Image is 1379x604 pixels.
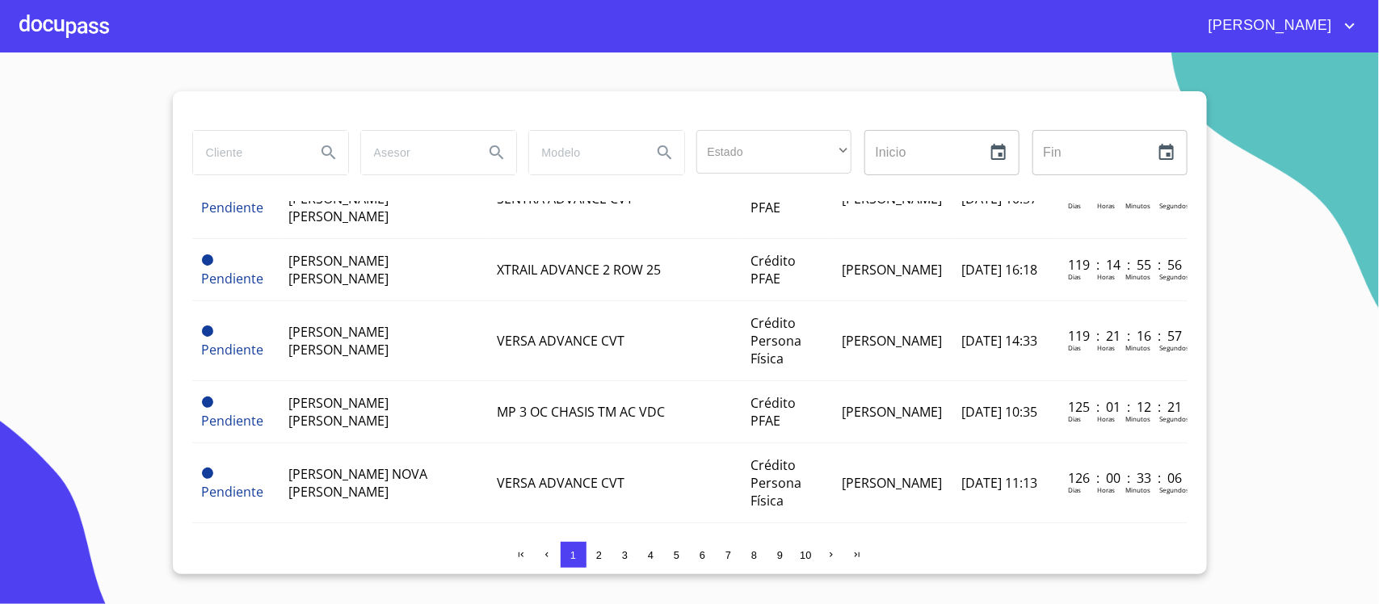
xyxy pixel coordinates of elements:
[497,403,665,421] span: MP 3 OC CHASIS TM AC VDC
[202,199,264,216] span: Pendiente
[716,542,742,568] button: 7
[842,332,942,350] span: [PERSON_NAME]
[1068,469,1177,487] p: 126 : 00 : 33 : 06
[751,456,802,510] span: Crédito Persona Física
[842,403,942,421] span: [PERSON_NAME]
[309,133,348,172] button: Search
[1097,272,1115,281] p: Horas
[193,131,303,174] input: search
[497,474,624,492] span: VERSA ADVANCE CVT
[664,542,690,568] button: 5
[674,549,679,561] span: 5
[1125,201,1150,210] p: Minutos
[842,474,942,492] span: [PERSON_NAME]
[497,261,661,279] span: XTRAIL ADVANCE 2 ROW 25
[1196,13,1340,39] span: [PERSON_NAME]
[800,549,811,561] span: 10
[767,542,793,568] button: 9
[570,549,576,561] span: 1
[725,549,731,561] span: 7
[202,341,264,359] span: Pendiente
[751,394,797,430] span: Crédito PFAE
[1097,201,1115,210] p: Horas
[700,549,705,561] span: 6
[1068,343,1081,352] p: Dias
[1068,327,1177,345] p: 119 : 21 : 16 : 57
[1097,343,1115,352] p: Horas
[477,133,516,172] button: Search
[1068,272,1081,281] p: Dias
[648,549,654,561] span: 4
[1097,414,1115,423] p: Horas
[793,542,819,568] button: 10
[202,396,213,408] span: Pendiente
[622,549,628,561] span: 3
[1159,272,1189,281] p: Segundos
[751,549,757,561] span: 8
[361,131,471,174] input: search
[596,549,602,561] span: 2
[842,261,942,279] span: [PERSON_NAME]
[202,325,213,337] span: Pendiente
[1097,485,1115,494] p: Horas
[961,403,1037,421] span: [DATE] 10:35
[645,133,684,172] button: Search
[1159,343,1189,352] p: Segundos
[1068,398,1177,416] p: 125 : 01 : 12 : 21
[1068,201,1081,210] p: Dias
[1159,201,1189,210] p: Segundos
[1159,485,1189,494] p: Segundos
[288,323,389,359] span: [PERSON_NAME] [PERSON_NAME]
[961,474,1037,492] span: [DATE] 11:13
[961,332,1037,350] span: [DATE] 14:33
[961,261,1037,279] span: [DATE] 16:18
[1125,485,1150,494] p: Minutos
[1125,414,1150,423] p: Minutos
[202,468,213,479] span: Pendiente
[751,314,802,367] span: Crédito Persona Física
[586,542,612,568] button: 2
[1068,256,1177,274] p: 119 : 14 : 55 : 56
[1125,343,1150,352] p: Minutos
[638,542,664,568] button: 4
[288,394,389,430] span: [PERSON_NAME] [PERSON_NAME]
[696,130,851,174] div: ​
[497,332,624,350] span: VERSA ADVANCE CVT
[777,549,783,561] span: 9
[288,465,427,501] span: [PERSON_NAME] NOVA [PERSON_NAME]
[1068,485,1081,494] p: Dias
[202,483,264,501] span: Pendiente
[1196,13,1360,39] button: account of current user
[742,542,767,568] button: 8
[202,270,264,287] span: Pendiente
[202,412,264,430] span: Pendiente
[561,542,586,568] button: 1
[529,131,639,174] input: search
[1125,272,1150,281] p: Minutos
[202,254,213,266] span: Pendiente
[751,252,797,287] span: Crédito PFAE
[690,542,716,568] button: 6
[1159,414,1189,423] p: Segundos
[612,542,638,568] button: 3
[1068,414,1081,423] p: Dias
[288,252,389,287] span: [PERSON_NAME] [PERSON_NAME]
